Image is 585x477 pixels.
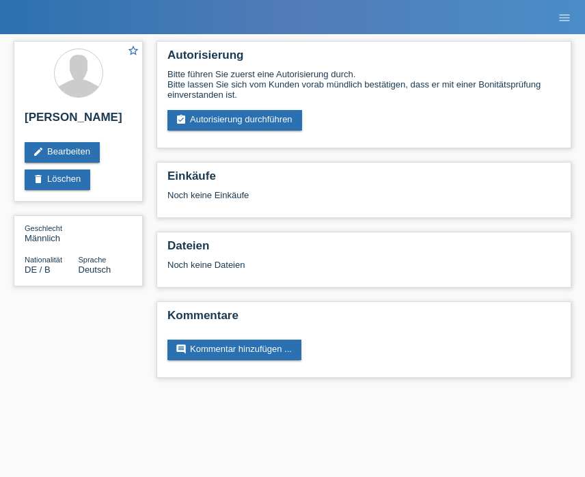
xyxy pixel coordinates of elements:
span: Deutsch [79,264,111,275]
h2: Einkäufe [167,169,560,190]
i: delete [33,174,44,185]
a: star_border [127,44,139,59]
i: menu [558,11,571,25]
i: edit [33,146,44,157]
div: Noch keine Einkäufe [167,190,560,210]
a: editBearbeiten [25,142,100,163]
span: Nationalität [25,256,62,264]
i: star_border [127,44,139,57]
div: Bitte führen Sie zuerst eine Autorisierung durch. Bitte lassen Sie sich vom Kunden vorab mündlich... [167,69,560,100]
span: Geschlecht [25,224,62,232]
h2: Autorisierung [167,49,560,69]
i: comment [176,344,187,355]
h2: Dateien [167,239,560,260]
h2: [PERSON_NAME] [25,111,132,131]
a: menu [551,13,578,21]
span: Sprache [79,256,107,264]
a: deleteLöschen [25,169,90,190]
a: commentKommentar hinzufügen ... [167,340,301,360]
a: assignment_turned_inAutorisierung durchführen [167,110,302,131]
i: assignment_turned_in [176,114,187,125]
div: Männlich [25,223,79,243]
span: Deutschland / B / 05.04.2017 [25,264,51,275]
div: Noch keine Dateien [167,260,445,270]
h2: Kommentare [167,309,560,329]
